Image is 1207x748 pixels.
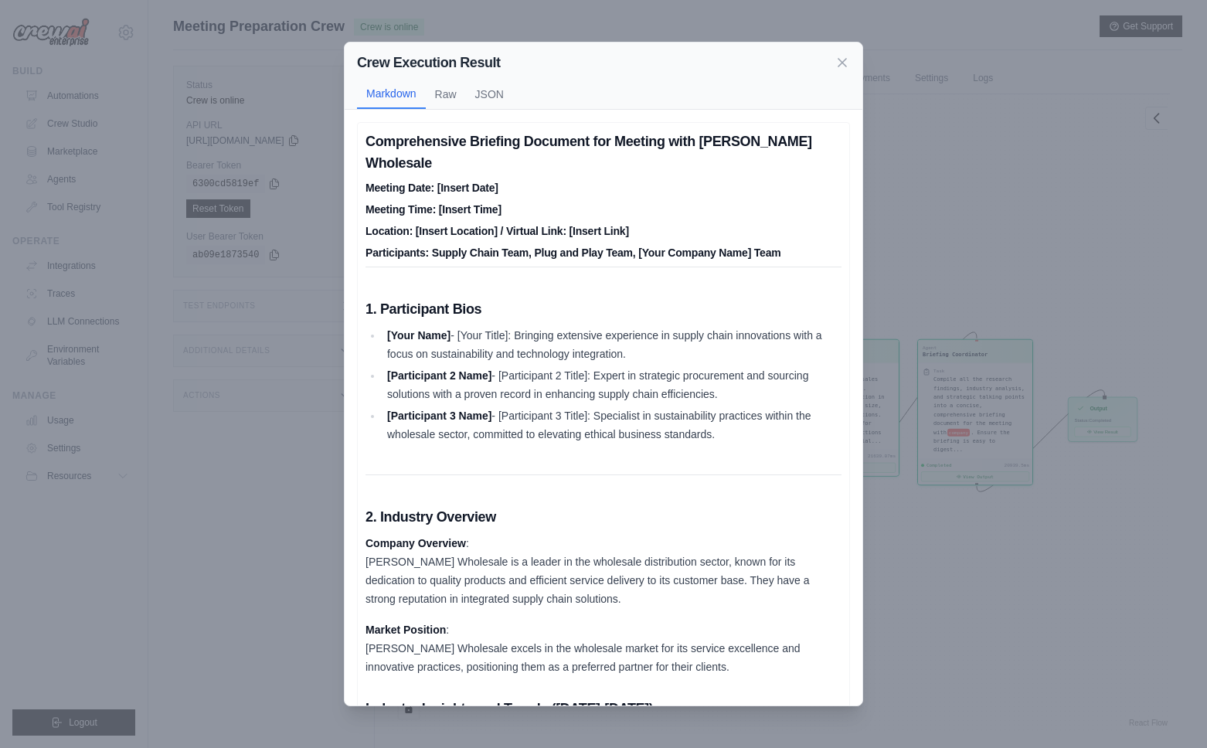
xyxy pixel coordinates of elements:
button: Markdown [357,80,426,109]
h3: Comprehensive Briefing Document for Meeting with [PERSON_NAME] Wholesale [365,131,841,174]
p: : [PERSON_NAME] Wholesale excels in the wholesale market for its service excellence and innovativ... [365,620,841,676]
h3: Industry Insights and Trends ([DATE]-[DATE]) [365,698,841,719]
strong: [Your Name] [387,329,450,342]
li: - [Participant 3 Title]: Specialist in sustainability practices within the wholesale sector, comm... [382,406,841,444]
h4: Meeting Date: [Insert Date] [365,180,841,195]
p: : [PERSON_NAME] Wholesale is a leader in the wholesale distribution sector, known for its dedicat... [365,534,841,608]
h4: Participants: Supply Chain Team, Plug and Play Team, [Your Company Name] Team [365,245,841,260]
h3: 1. Participant Bios [365,298,841,320]
strong: Market Position [365,624,446,636]
strong: Company Overview [365,537,466,549]
h4: Meeting Time: [Insert Time] [365,202,841,217]
button: JSON [466,80,513,109]
strong: [Participant 2 Name] [387,369,491,382]
strong: [Participant 3 Name] [387,410,491,422]
button: Raw [426,80,466,109]
h4: Location: [Insert Location] / Virtual Link: [Insert Link] [365,223,841,239]
h3: 2. Industry Overview [365,506,841,528]
li: - [Your Title]: Bringing extensive experience in supply chain innovations with a focus on sustain... [382,326,841,363]
li: - [Participant 2 Title]: Expert in strategic procurement and sourcing solutions with a proven rec... [382,366,841,403]
iframe: Chat Widget [1130,674,1207,748]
